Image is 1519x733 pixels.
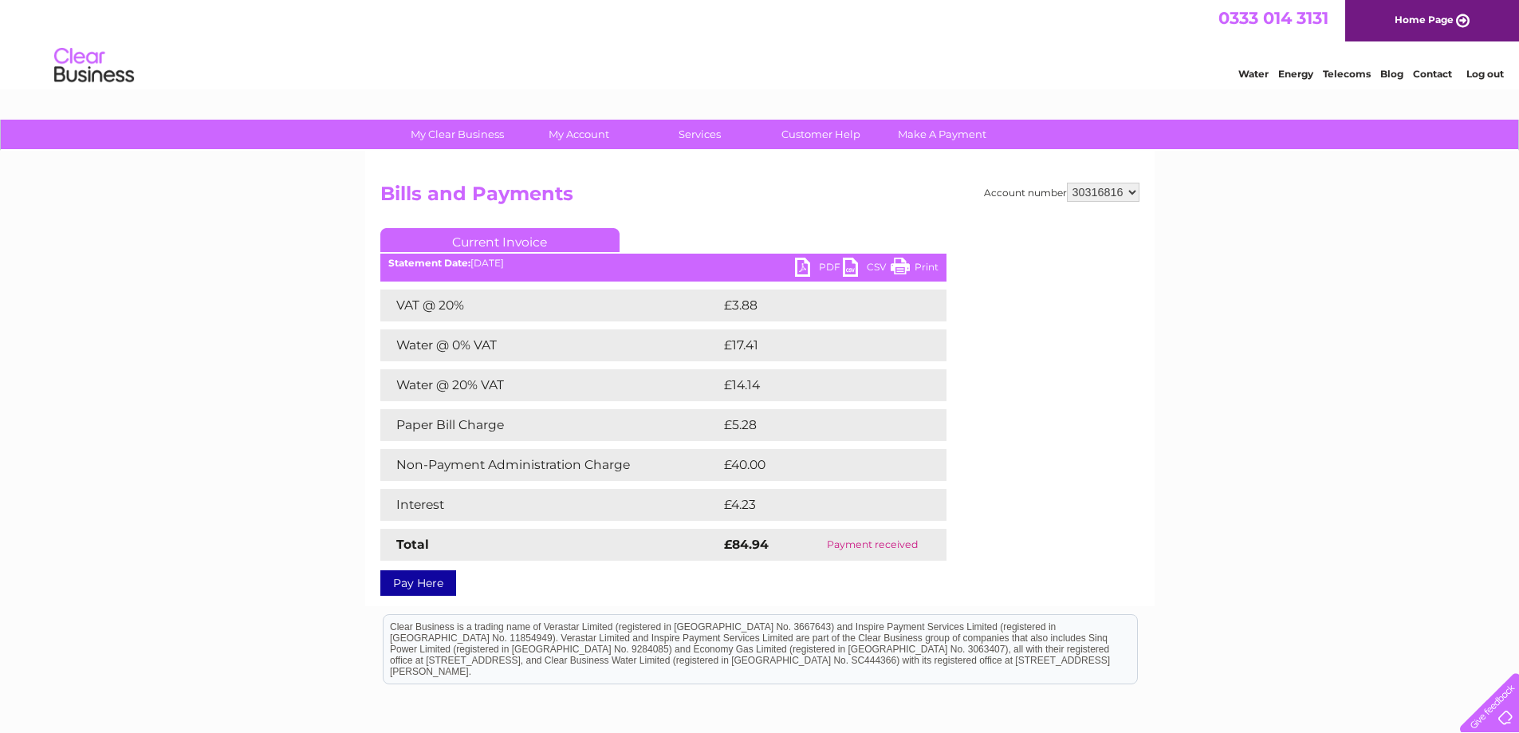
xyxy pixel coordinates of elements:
td: £14.14 [720,369,911,401]
td: Non-Payment Administration Charge [380,449,720,481]
a: Make A Payment [876,120,1008,149]
a: Telecoms [1323,68,1371,80]
b: Statement Date: [388,257,470,269]
a: 0333 014 3131 [1218,8,1328,28]
a: Customer Help [755,120,887,149]
a: My Account [513,120,644,149]
td: £3.88 [720,290,910,321]
a: Contact [1413,68,1452,80]
a: Blog [1380,68,1403,80]
a: Water [1238,68,1269,80]
a: Pay Here [380,570,456,596]
div: Account number [984,183,1139,202]
a: CSV [843,258,891,281]
strong: Total [396,537,429,552]
div: Clear Business is a trading name of Verastar Limited (registered in [GEOGRAPHIC_DATA] No. 3667643... [384,9,1137,77]
td: £4.23 [720,489,909,521]
a: Log out [1466,68,1504,80]
td: £5.28 [720,409,909,441]
td: VAT @ 20% [380,290,720,321]
td: £17.41 [720,329,911,361]
a: Current Invoice [380,228,620,252]
a: Energy [1278,68,1313,80]
td: Paper Bill Charge [380,409,720,441]
td: Interest [380,489,720,521]
a: My Clear Business [392,120,523,149]
td: Water @ 20% VAT [380,369,720,401]
strong: £84.94 [724,537,769,552]
h2: Bills and Payments [380,183,1139,213]
img: logo.png [53,41,135,90]
td: Water @ 0% VAT [380,329,720,361]
a: Services [634,120,765,149]
td: £40.00 [720,449,915,481]
div: [DATE] [380,258,946,269]
a: Print [891,258,939,281]
td: Payment received [798,529,946,561]
a: PDF [795,258,843,281]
